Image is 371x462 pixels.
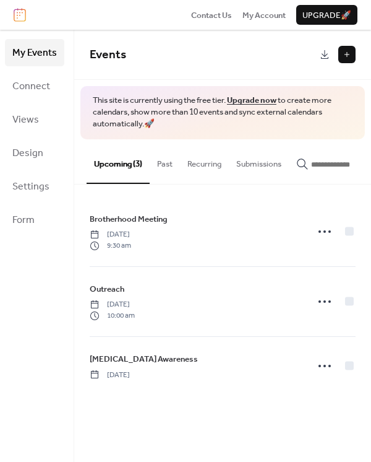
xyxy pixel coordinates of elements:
span: This site is currently using the free tier. to create more calendars, show more than 10 events an... [93,95,352,130]
button: Upcoming (3) [87,139,150,184]
span: Design [12,144,43,163]
button: Upgrade🚀 [296,5,357,25]
span: Settings [12,177,49,197]
a: Upgrade now [227,92,276,108]
span: My Account [242,9,286,22]
img: logo [14,8,26,22]
a: Settings [5,173,64,200]
button: Recurring [180,139,229,183]
span: My Events [12,43,57,63]
a: Design [5,139,64,167]
span: Views [12,110,39,130]
span: 9:30 am [90,240,131,251]
span: Contact Us [191,9,232,22]
span: Events [90,43,126,66]
a: My Events [5,39,64,66]
span: Upgrade 🚀 [302,9,351,22]
a: Brotherhood Meeting [90,212,168,226]
button: Submissions [229,139,289,183]
button: Past [150,139,180,183]
span: Brotherhood Meeting [90,213,168,225]
a: Contact Us [191,9,232,21]
span: Outreach [90,283,124,295]
a: Views [5,106,64,133]
a: Form [5,206,64,233]
span: [DATE] [90,229,131,240]
a: [MEDICAL_DATA] Awareness [90,352,198,366]
a: Connect [5,72,64,100]
span: [DATE] [90,299,135,310]
span: [MEDICAL_DATA] Awareness [90,353,198,365]
span: [DATE] [90,370,130,381]
a: Outreach [90,282,124,296]
span: Connect [12,77,50,97]
span: 10:00 am [90,310,135,321]
span: Form [12,211,35,230]
a: My Account [242,9,286,21]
